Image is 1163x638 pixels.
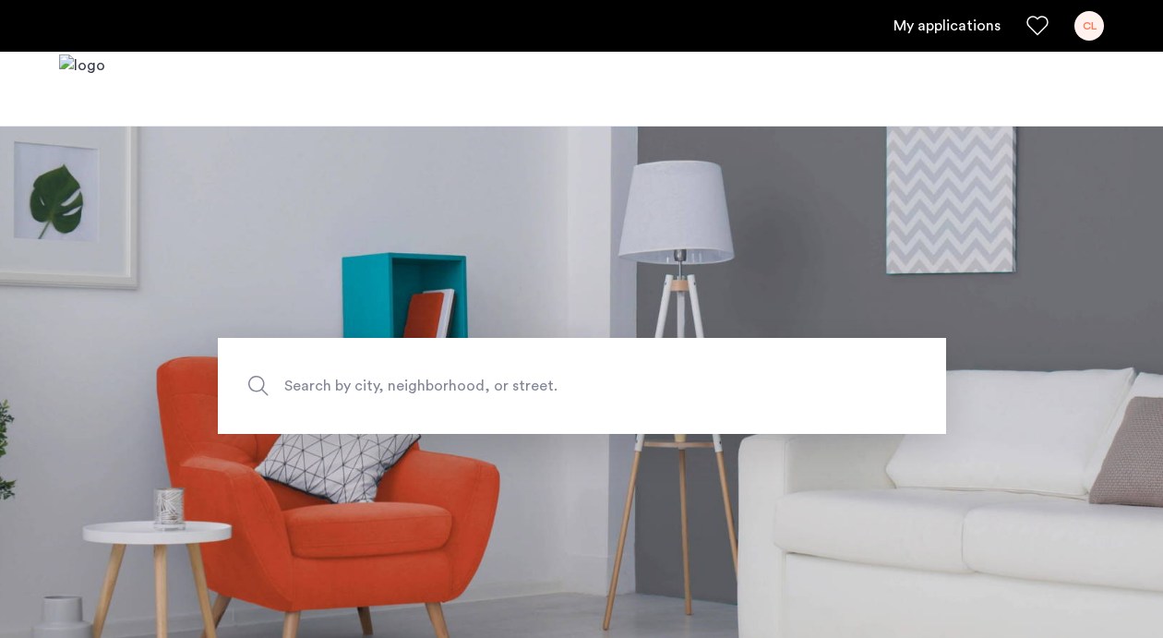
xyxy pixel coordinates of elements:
a: My application [893,15,1001,37]
a: Favorites [1026,15,1049,37]
a: Cazamio logo [59,54,105,124]
img: logo [59,54,105,124]
span: Search by city, neighborhood, or street. [284,373,794,398]
input: Apartment Search [218,338,946,434]
div: CL [1074,11,1104,41]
